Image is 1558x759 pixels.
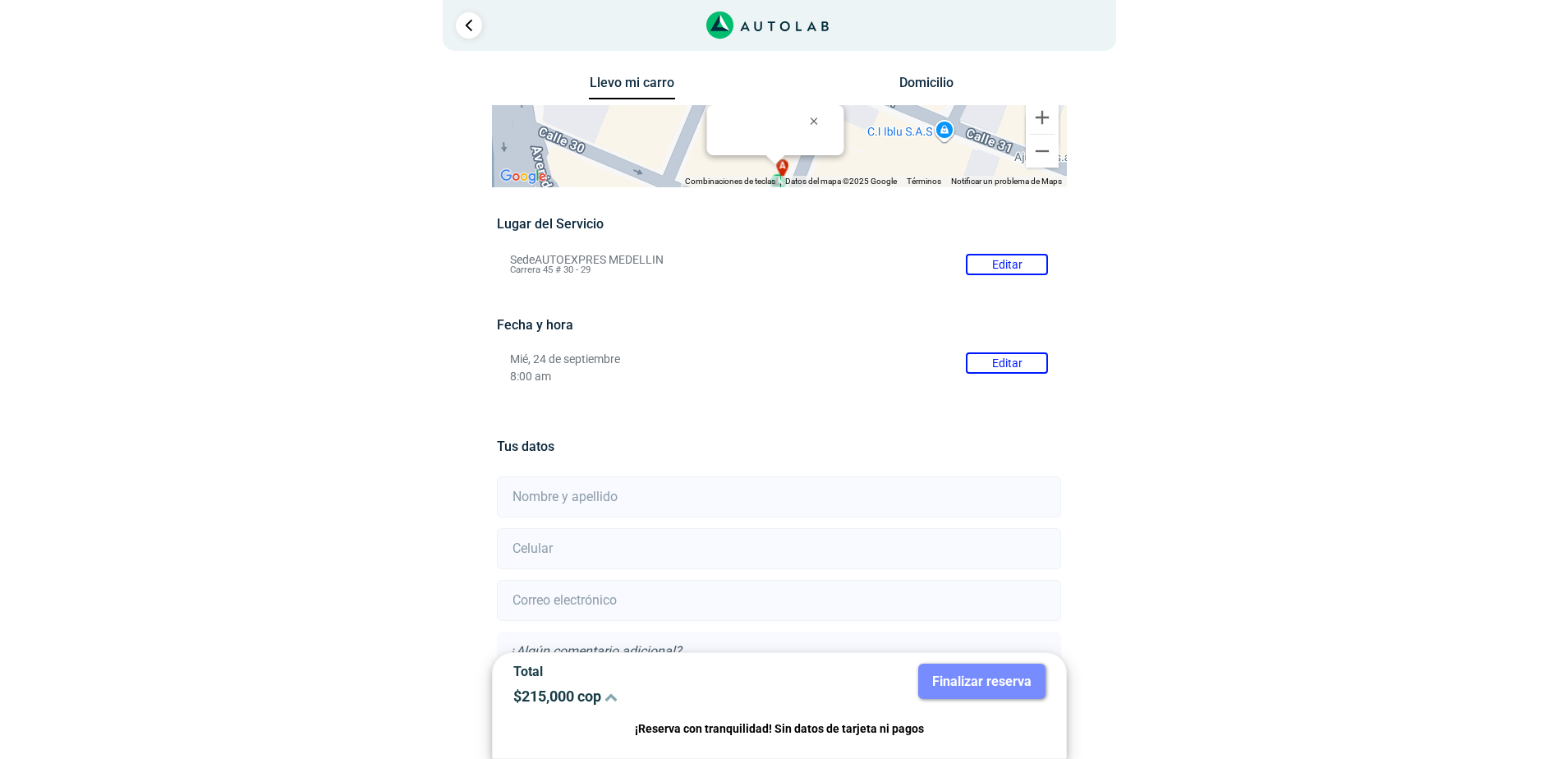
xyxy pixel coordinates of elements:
img: Google [496,166,550,187]
a: Términos (se abre en una nueva pestaña) [907,177,941,186]
p: Total [513,664,767,679]
p: ¡Reserva con tranquilidad! Sin datos de tarjeta ni pagos [513,720,1046,738]
a: Link al sitio de autolab [706,16,829,32]
input: Celular [497,528,1061,569]
h5: Fecha y hora [497,317,1061,333]
h5: Lugar del Servicio [497,216,1061,232]
button: Cerrar [797,101,837,140]
a: Notificar un problema de Maps [951,177,1062,186]
button: Domicilio [883,75,969,99]
a: Ir al paso anterior [456,12,482,39]
button: Reducir [1026,135,1059,168]
input: Nombre y apellido [497,476,1061,517]
span: Datos del mapa ©2025 Google [785,177,897,186]
a: Abre esta zona en Google Maps (se abre en una nueva ventana) [496,166,550,187]
b: AUTOEXPRES MEDELLIN [716,145,834,157]
button: Finalizar reserva [918,664,1046,699]
p: Mié, 24 de septiembre [510,352,1048,366]
span: a [779,159,785,173]
button: Editar [966,352,1048,374]
button: Ampliar [1026,101,1059,134]
p: $ 215,000 cop [513,688,767,705]
input: Correo electrónico [497,580,1061,621]
button: Llevo mi carro [589,75,675,100]
p: 8:00 am [510,370,1048,384]
button: Combinaciones de teclas [685,176,775,187]
div: Carrera 45 # 30 - 29 [716,145,834,169]
h5: Tus datos [497,439,1061,454]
